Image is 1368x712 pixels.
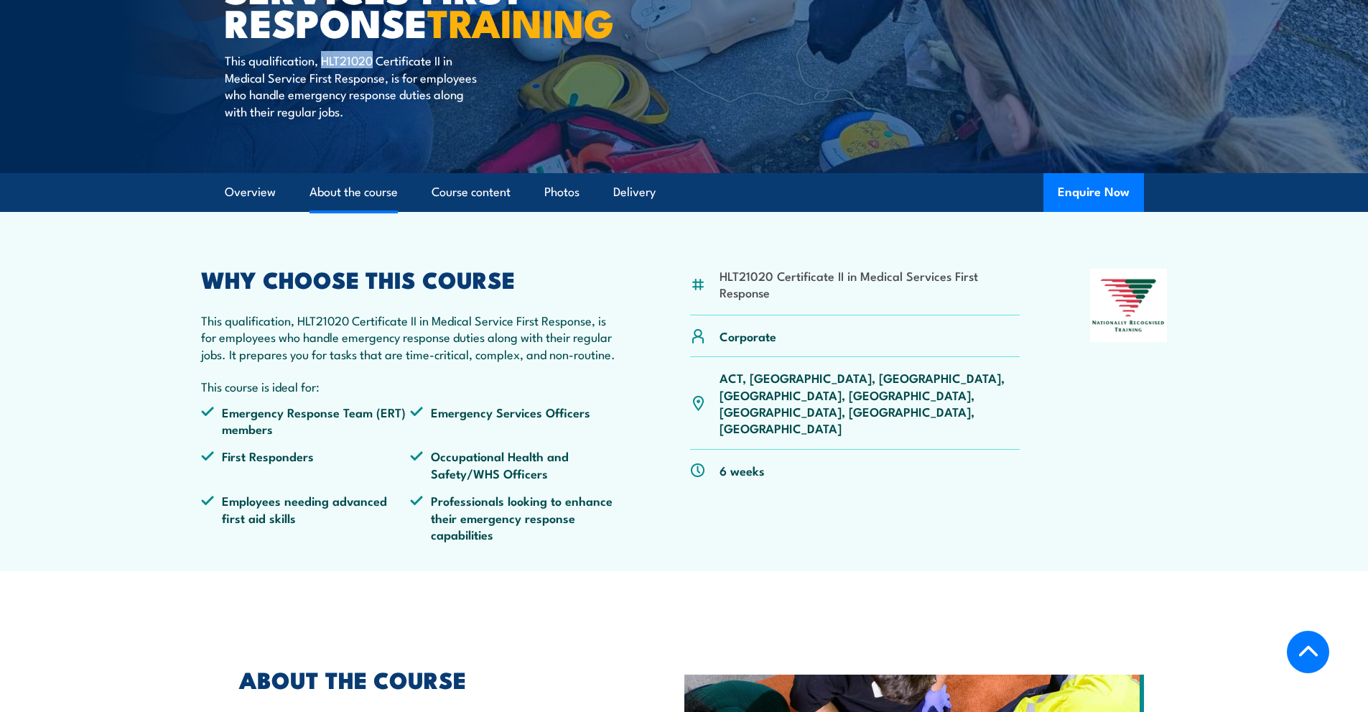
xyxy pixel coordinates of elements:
a: Delivery [613,173,656,211]
li: Occupational Health and Safety/WHS Officers [410,448,620,481]
h2: WHY CHOOSE THIS COURSE [201,269,620,289]
li: Professionals looking to enhance their emergency response capabilities [410,492,620,542]
li: Employees needing advanced first aid skills [201,492,411,542]
li: Emergency Services Officers [410,404,620,438]
h2: ABOUT THE COURSE [239,669,618,689]
p: ACT, [GEOGRAPHIC_DATA], [GEOGRAPHIC_DATA], [GEOGRAPHIC_DATA], [GEOGRAPHIC_DATA], [GEOGRAPHIC_DATA... [720,369,1020,437]
li: First Responders [201,448,411,481]
a: Photos [544,173,580,211]
li: HLT21020 Certificate II in Medical Services First Response [720,267,1020,301]
a: About the course [310,173,398,211]
p: Corporate [720,328,776,344]
img: Nationally Recognised Training logo. [1090,269,1168,342]
p: This course is ideal for: [201,378,620,394]
li: Emergency Response Team (ERT) members [201,404,411,438]
a: Overview [225,173,276,211]
p: 6 weeks [720,462,765,478]
button: Enquire Now [1043,173,1144,212]
p: This qualification, HLT21020 Certificate II in Medical Service First Response, is for employees w... [201,312,620,362]
p: This qualification, HLT21020 Certificate II in Medical Service First Response, is for employees w... [225,52,487,119]
a: Course content [432,173,511,211]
